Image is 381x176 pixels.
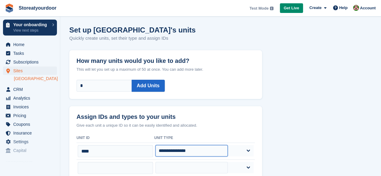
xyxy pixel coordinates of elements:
[270,7,273,10] img: icon-info-grey-7440780725fd019a000dd9b08b2336e03edf1995a4989e88bcd33f0948082b44.svg
[77,50,255,64] label: How many units would you like to add?
[13,23,49,27] p: Your onboarding
[13,120,49,128] span: Coupons
[3,111,57,120] a: menu
[3,129,57,137] a: menu
[13,85,49,94] span: CRM
[280,3,303,13] a: Get Live
[13,137,49,146] span: Settings
[353,5,359,11] img: David Griffith-Owen
[13,49,49,57] span: Tasks
[3,85,57,94] a: menu
[13,28,49,33] p: View next steps
[14,76,57,82] a: [GEOGRAPHIC_DATA]
[154,133,255,143] th: Unit Type
[3,103,57,111] a: menu
[3,137,57,146] a: menu
[16,3,59,13] a: Storeatyourdoor
[13,66,49,75] span: Sites
[13,94,49,102] span: Analytics
[69,35,196,42] p: Quickly create units, set their type and assign IDs
[13,129,49,137] span: Insurance
[13,111,49,120] span: Pricing
[3,120,57,128] a: menu
[13,103,49,111] span: Invoices
[3,58,57,66] a: menu
[69,26,196,34] h1: Set up [GEOGRAPHIC_DATA]'s units
[3,40,57,49] a: menu
[13,146,49,155] span: Capital
[249,5,268,11] span: Test Mode
[3,20,57,36] a: Your onboarding View next steps
[77,66,255,73] p: This will let you set up a maximum of 50 at once. You can add more later.
[339,5,348,11] span: Help
[3,66,57,75] a: menu
[132,80,165,92] button: Add Units
[284,5,299,11] span: Get Live
[309,5,321,11] span: Create
[360,5,376,11] span: Account
[5,160,60,166] span: Storefront
[5,4,14,13] img: stora-icon-8386f47178a22dfd0bd8f6a31ec36ba5ce8667c1dd55bd0f319d3a0aa187defe.svg
[77,113,176,120] strong: Assign IDs and types to your units
[3,146,57,155] a: menu
[13,40,49,49] span: Home
[77,133,154,143] th: Unit ID
[3,49,57,57] a: menu
[3,94,57,102] a: menu
[13,58,49,66] span: Subscriptions
[77,122,255,128] p: Give each unit a unique ID so it can be easily identified and allocated.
